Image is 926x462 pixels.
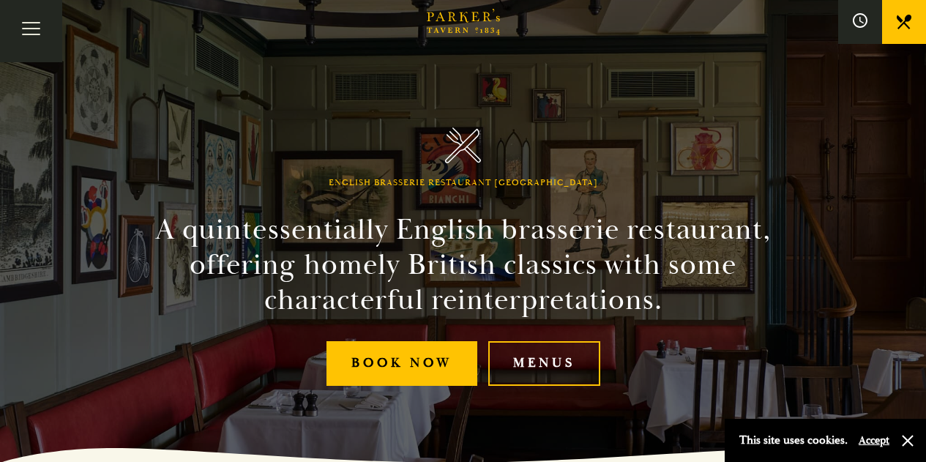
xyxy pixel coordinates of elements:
[445,127,481,163] img: Parker's Tavern Brasserie Cambridge
[130,212,797,318] h2: A quintessentially English brasserie restaurant, offering homely British classics with some chara...
[329,178,598,188] h1: English Brasserie Restaurant [GEOGRAPHIC_DATA]
[739,430,848,451] p: This site uses cookies.
[859,433,889,447] button: Accept
[488,341,600,386] a: Menus
[326,341,477,386] a: Book Now
[900,433,915,448] button: Close and accept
